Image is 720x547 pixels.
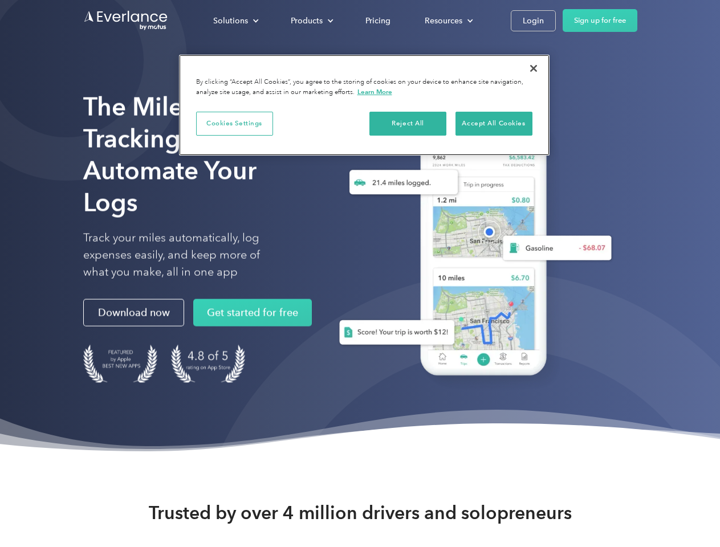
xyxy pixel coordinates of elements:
button: Close [521,56,546,81]
div: Solutions [213,14,248,28]
div: Products [279,11,343,31]
button: Cookies Settings [196,112,273,136]
img: 4.9 out of 5 stars on the app store [171,345,245,383]
button: Accept All Cookies [455,112,532,136]
button: Reject All [369,112,446,136]
div: Resources [413,11,482,31]
a: Get started for free [193,299,312,326]
div: Login [523,14,544,28]
div: Cookie banner [179,55,550,156]
img: Badge for Featured by Apple Best New Apps [83,345,157,383]
div: Resources [425,14,462,28]
a: Download now [83,299,184,326]
div: By clicking “Accept All Cookies”, you agree to the storing of cookies on your device to enhance s... [196,77,532,97]
div: Pricing [365,14,390,28]
div: Privacy [179,55,550,156]
div: Products [291,14,323,28]
img: Everlance, mileage tracker app, expense tracking app [321,108,621,393]
a: Pricing [354,11,402,31]
strong: Trusted by over 4 million drivers and solopreneurs [149,501,572,524]
p: Track your miles automatically, log expenses easily, and keep more of what you make, all in one app [83,230,287,281]
a: Sign up for free [563,9,637,32]
a: More information about your privacy, opens in a new tab [357,88,392,96]
a: Go to homepage [83,10,169,31]
div: Solutions [202,11,268,31]
a: Login [511,10,556,31]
